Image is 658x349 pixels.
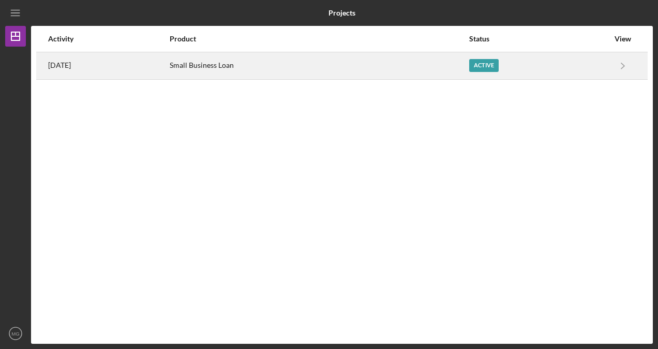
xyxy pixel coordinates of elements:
div: Small Business Loan [170,53,469,79]
div: View [610,35,636,43]
text: MG [11,331,19,337]
b: Projects [328,9,355,17]
button: MG [5,323,26,344]
div: Active [469,59,499,72]
div: Status [469,35,609,43]
div: Activity [48,35,169,43]
time: 2025-06-23 16:05 [48,61,71,69]
div: Product [170,35,469,43]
